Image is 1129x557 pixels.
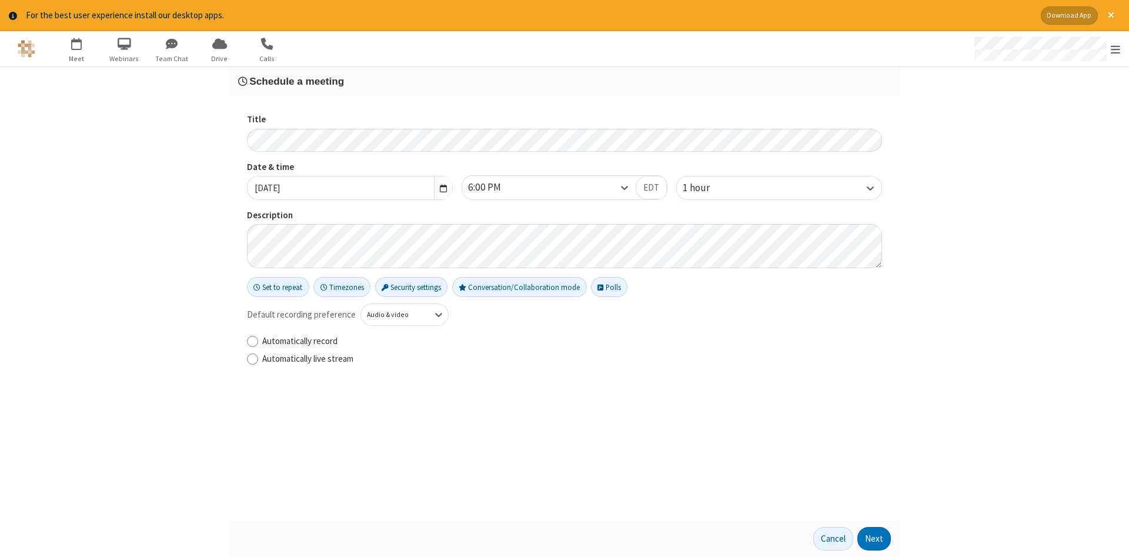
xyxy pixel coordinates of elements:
div: For the best user experience install our desktop apps. [26,9,1032,22]
div: 6:00 PM [468,180,521,195]
label: Description [247,209,882,222]
button: EDT [636,176,667,199]
label: Date & time [247,161,453,174]
button: Cancel [813,527,853,551]
button: Download App [1041,6,1098,25]
span: Schedule a meeting [249,75,344,87]
span: Webinars [102,54,146,64]
button: Conversation/Collaboration mode [452,277,587,297]
button: Next [857,527,891,551]
button: Timezones [313,277,370,297]
button: Polls [591,277,627,297]
div: Audio & video [367,310,423,321]
span: Team Chat [150,54,194,64]
label: Automatically record [262,335,882,348]
span: Default recording preference [247,308,356,322]
label: Automatically live stream [262,352,882,366]
label: Title [247,113,882,126]
div: 1 hour [683,181,730,196]
button: Close alert [1102,6,1120,25]
span: Drive [198,54,242,64]
button: Set to repeat [247,277,309,297]
img: QA Selenium DO NOT DELETE OR CHANGE [18,40,35,58]
div: Open menu [963,31,1129,66]
button: Logo [4,31,48,66]
span: Meet [55,54,99,64]
span: Calls [245,54,289,64]
button: Security settings [375,277,448,297]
